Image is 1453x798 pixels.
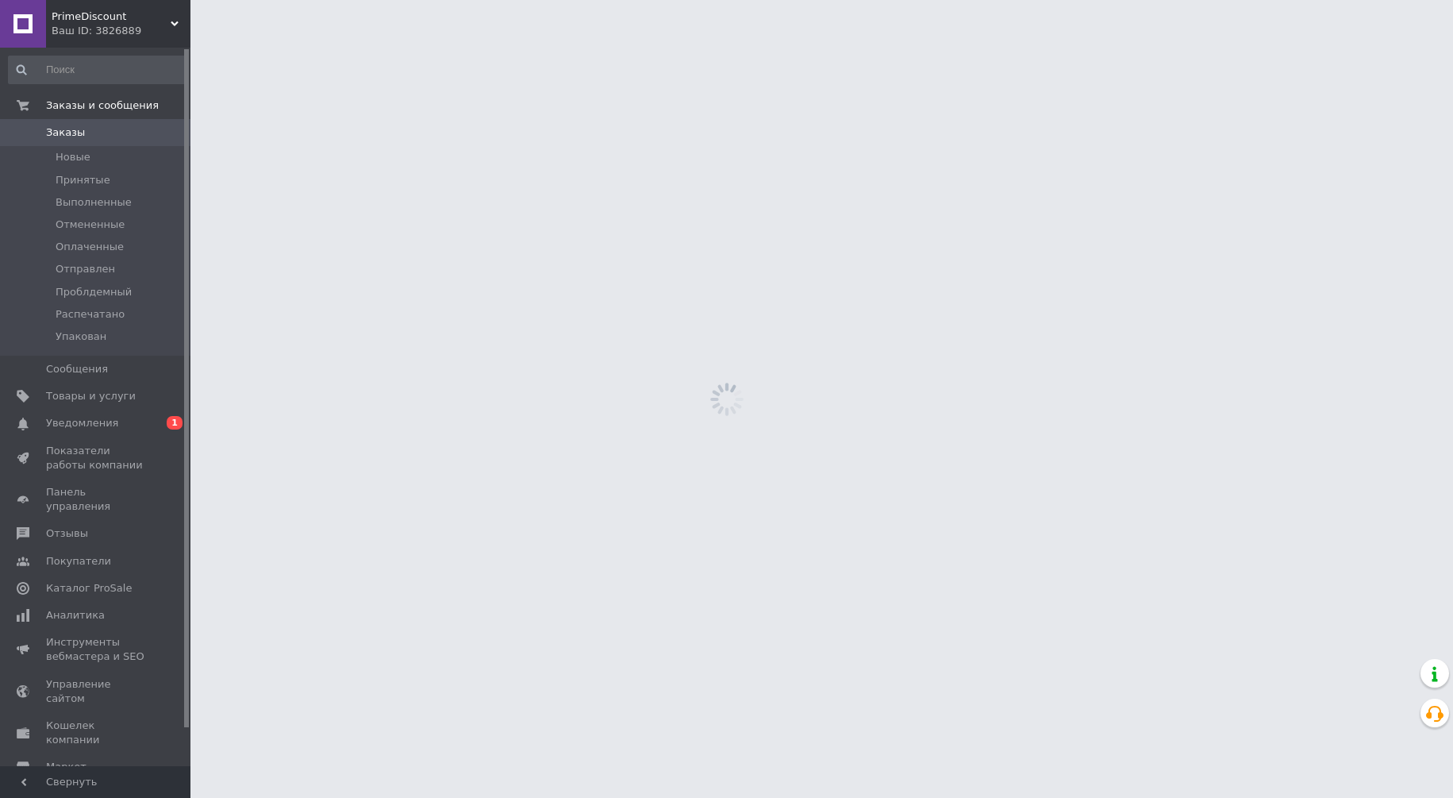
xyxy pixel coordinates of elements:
[52,24,190,38] div: Ваш ID: 3826889
[46,444,147,472] span: Показатели работы компании
[46,389,136,403] span: Товары и услуги
[46,677,147,706] span: Управление сайтом
[52,10,171,24] span: PrimeDiscount
[46,554,111,569] span: Покупатели
[56,240,124,254] span: Оплаченные
[46,98,159,113] span: Заказы и сообщения
[46,362,108,376] span: Сообщения
[8,56,186,84] input: Поиск
[46,485,147,514] span: Панель управления
[56,262,115,276] span: Отправлен
[56,195,132,210] span: Выполненные
[56,150,90,164] span: Новые
[46,635,147,664] span: Инструменты вебмастера и SEO
[46,608,105,623] span: Аналитика
[56,307,125,322] span: Распечатано
[46,416,118,430] span: Уведомления
[46,526,88,541] span: Отзывы
[56,173,110,187] span: Принятые
[46,719,147,747] span: Кошелек компании
[56,330,106,344] span: Упакован
[167,416,183,430] span: 1
[46,760,86,774] span: Маркет
[46,125,85,140] span: Заказы
[46,581,132,596] span: Каталог ProSale
[56,285,132,299] span: Проблдемный
[56,218,125,232] span: Отмененные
